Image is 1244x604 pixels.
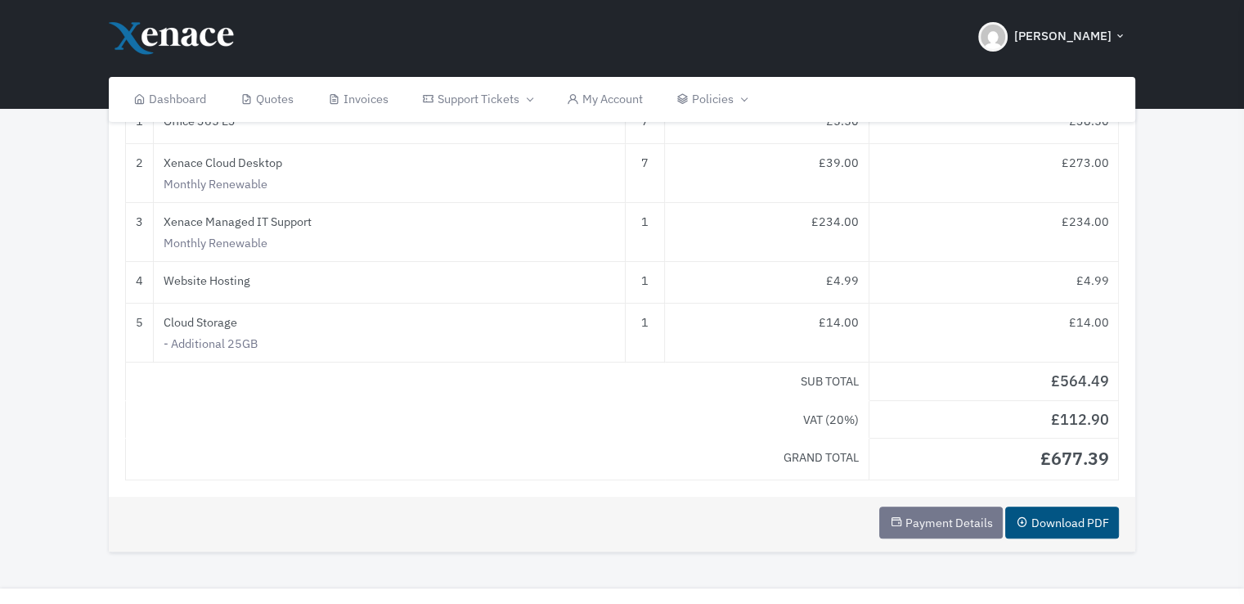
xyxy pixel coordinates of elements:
[869,439,1119,480] td: £677.39
[1013,27,1111,46] span: [PERSON_NAME]
[869,363,1119,401] td: £564.49
[879,507,1003,539] a: Payment Details
[869,304,1119,363] td: £14.00
[125,102,153,144] td: 1
[978,22,1008,52] img: Header Avatar
[125,144,153,203] td: 2
[665,304,869,363] td: £14.00
[869,203,1119,262] td: £234.00
[665,144,869,203] td: £39.00
[125,262,153,304] td: 4
[869,400,1119,439] td: £112.90
[164,313,616,331] p: Cloud Storage
[968,8,1135,65] button: [PERSON_NAME]
[626,304,665,363] td: 1
[125,304,153,363] td: 5
[164,234,616,252] div: Monthly Renewable
[869,262,1119,304] td: £4.99
[164,335,616,353] div: - Additional 25GB
[311,77,406,122] a: Invoices
[125,439,869,480] td: Grand Total
[626,262,665,304] td: 1
[1005,507,1119,539] a: Download PDF
[223,77,311,122] a: Quotes
[164,175,616,193] div: Monthly Renewable
[869,144,1119,203] td: £273.00
[164,272,616,290] p: Website Hosting
[125,203,153,262] td: 3
[626,203,665,262] td: 1
[164,213,616,231] p: Xenace Managed IT Support
[665,102,869,144] td: £5.50
[550,77,660,122] a: My Account
[626,144,665,203] td: 7
[125,363,869,401] td: Sub total
[117,77,224,122] a: Dashboard
[665,203,869,262] td: £234.00
[626,102,665,144] td: 7
[125,400,869,439] td: VAT (20%)
[665,262,869,304] td: £4.99
[869,102,1119,144] td: £38.50
[164,154,616,172] p: Xenace Cloud Desktop
[659,77,763,122] a: Policies
[405,77,549,122] a: Support Tickets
